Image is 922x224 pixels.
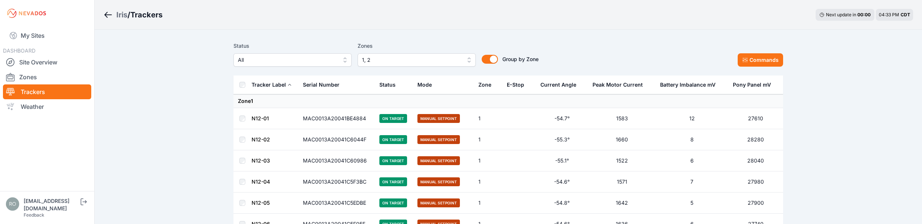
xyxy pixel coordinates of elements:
button: E-Stop [507,76,530,94]
div: E-Stop [507,81,524,88]
td: 6 [656,150,728,171]
div: Status [379,81,396,88]
span: On Target [379,177,407,186]
td: 1522 [588,150,655,171]
td: 27900 [728,193,783,214]
nav: Breadcrumb [103,5,163,24]
td: 28280 [728,129,783,150]
span: On Target [379,198,407,207]
h3: Trackers [130,10,163,20]
div: Tracker Label [252,81,286,88]
div: Battery Imbalance mV [660,81,716,88]
td: 1 [474,171,503,193]
td: MAC0013A20041C5EDBE [298,193,375,214]
div: Current Angle [540,81,576,88]
a: N12-01 [252,115,269,121]
button: Status [379,76,402,94]
span: Manual Setpoint [417,135,460,144]
span: CDT [901,12,910,17]
span: Manual Setpoint [417,114,460,123]
td: 1583 [588,108,655,129]
label: Zones [358,41,476,50]
button: Pony Panel mV [733,76,777,94]
div: [EMAIL_ADDRESS][DOMAIN_NAME] [24,197,79,212]
td: MAC0013A20041C60986 [298,150,375,171]
td: 7 [656,171,728,193]
td: 27610 [728,108,783,129]
td: -55.3° [536,129,588,150]
td: MAC0013A20041C5F3BC [298,171,375,193]
td: MAC0013A20041BE4884 [298,108,375,129]
td: Zone 1 [233,94,783,108]
td: 27980 [728,171,783,193]
td: -54.6° [536,171,588,193]
span: / [127,10,130,20]
div: 00 : 00 [857,12,871,18]
span: 04:33 PM [879,12,899,17]
td: 1 [474,150,503,171]
img: rono@prim.com [6,197,19,211]
span: Group by Zone [502,56,539,62]
a: Weather [3,99,91,114]
td: 28040 [728,150,783,171]
span: Next update in [826,12,856,17]
button: Battery Imbalance mV [660,76,721,94]
img: Nevados [6,7,47,19]
div: Peak Motor Current [593,81,643,88]
a: Iris [116,10,127,20]
span: On Target [379,135,407,144]
td: -55.1° [536,150,588,171]
a: Zones [3,70,91,84]
div: Zone [478,81,491,88]
td: 1 [474,129,503,150]
span: Manual Setpoint [417,198,460,207]
span: Manual Setpoint [417,177,460,186]
div: Pony Panel mV [733,81,771,88]
a: N12-03 [252,157,270,164]
span: Manual Setpoint [417,156,460,165]
button: 1, 2 [358,53,476,67]
td: 1660 [588,129,655,150]
a: N12-05 [252,200,270,206]
span: On Target [379,156,407,165]
td: MAC0013A20041C6044F [298,129,375,150]
td: 5 [656,193,728,214]
div: Mode [417,81,432,88]
a: My Sites [3,27,91,44]
button: Tracker Label [252,76,292,94]
a: Feedback [24,212,44,218]
span: On Target [379,114,407,123]
td: 1 [474,108,503,129]
a: Trackers [3,84,91,99]
span: All [238,56,337,64]
a: N12-04 [252,178,270,185]
button: Current Angle [540,76,582,94]
td: 1571 [588,171,655,193]
td: 1642 [588,193,655,214]
td: 1 [474,193,503,214]
td: -54.8° [536,193,588,214]
td: 12 [656,108,728,129]
td: -54.7° [536,108,588,129]
button: Serial Number [303,76,345,94]
button: Zone [478,76,497,94]
button: All [233,53,352,67]
a: Site Overview [3,55,91,70]
button: Commands [738,53,783,67]
span: 1, 2 [362,56,461,64]
label: Status [233,41,352,50]
div: Serial Number [303,81,339,88]
span: DASHBOARD [3,47,35,54]
button: Mode [417,76,438,94]
button: Peak Motor Current [593,76,649,94]
a: N12-02 [252,136,270,143]
td: 8 [656,129,728,150]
